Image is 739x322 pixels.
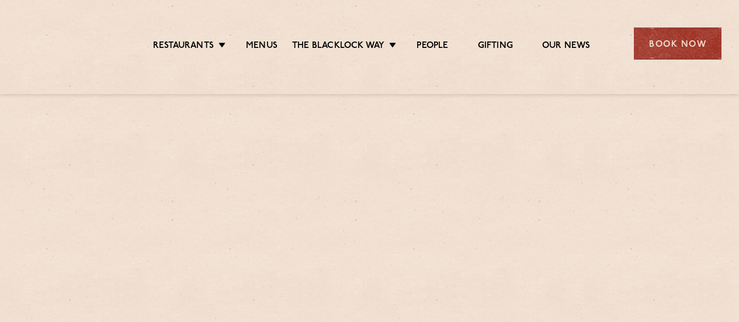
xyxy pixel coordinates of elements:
a: The Blacklock Way [292,40,384,53]
a: Menus [246,40,277,53]
a: People [417,40,448,53]
div: Book Now [634,27,721,60]
img: svg%3E [18,11,115,77]
a: Restaurants [153,40,214,53]
a: Our News [542,40,591,53]
a: Gifting [478,40,513,53]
